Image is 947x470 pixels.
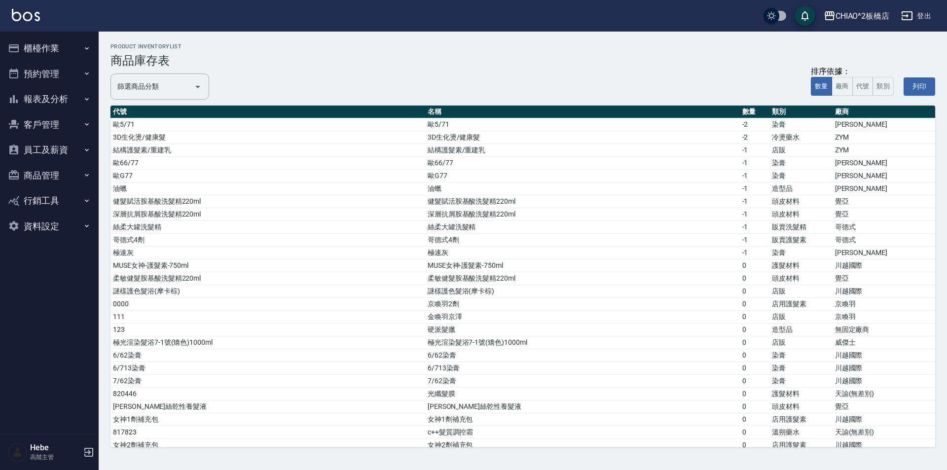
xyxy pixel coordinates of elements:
[425,234,740,247] td: 哥德式4劑
[769,208,833,221] td: 頭皮材料
[740,259,770,272] td: 0
[873,77,894,96] button: 類別
[820,6,894,26] button: CHIAO^2板橋店
[425,221,740,234] td: 絲柔大罐洗髮精
[769,131,833,144] td: 冷燙藥水
[833,285,935,298] td: 川越國際
[425,426,740,439] td: c++髮質調控霜
[425,324,740,336] td: 硬派髮臘
[110,336,425,349] td: 極光渲染髮浴7-1號(矯色)1000ml
[811,77,832,96] button: 數量
[833,247,935,259] td: [PERSON_NAME]
[4,36,95,61] button: 櫃檯作業
[769,426,833,439] td: 溫朔藥水
[740,131,770,144] td: -2
[425,298,740,311] td: 京喚羽2劑
[190,79,206,95] button: Open
[833,311,935,324] td: 京喚羽
[4,214,95,239] button: 資料設定
[769,221,833,234] td: 販賣洗髮精
[425,118,740,131] td: 歐5/71
[769,439,833,452] td: 店用護髮素
[110,182,425,195] td: 油蠟
[832,77,853,96] button: 廠商
[110,106,425,118] th: 代號
[833,234,935,247] td: 哥德式
[425,106,740,118] th: 名稱
[425,272,740,285] td: 柔敏健髮胺基酸洗髮精220ml
[425,311,740,324] td: 金喚羽京澤
[4,86,95,112] button: 報表及分析
[833,131,935,144] td: ZYM
[425,259,740,272] td: MUSE女神-護髮素-750ml
[110,54,935,68] h3: 商品庫存表
[833,413,935,426] td: 川越國際
[110,259,425,272] td: MUSE女神-護髮素-750ml
[8,442,28,462] img: Person
[769,259,833,272] td: 護髮材料
[740,413,770,426] td: 0
[740,298,770,311] td: 0
[425,157,740,170] td: 歐66/77
[110,272,425,285] td: 柔敏健髮胺基酸洗髮精220ml
[833,208,935,221] td: 覺亞
[425,336,740,349] td: 極光渲染髮浴7-1號(矯色)1000ml
[833,170,935,182] td: [PERSON_NAME]
[425,247,740,259] td: 極速灰
[740,426,770,439] td: 0
[740,362,770,375] td: 0
[740,247,770,259] td: -1
[425,170,740,182] td: 歐G77
[836,10,890,22] div: CHIAO^2板橋店
[4,188,95,214] button: 行銷工具
[833,272,935,285] td: 覺亞
[833,298,935,311] td: 京喚羽
[425,182,740,195] td: 油蠟
[110,208,425,221] td: 深層抗屑胺基酸洗髮精220ml
[833,388,935,400] td: 天諭(無差別)
[110,234,425,247] td: 哥德式4劑
[740,311,770,324] td: 0
[833,144,935,157] td: ZYM
[110,311,425,324] td: 111
[110,285,425,298] td: 謎樣護色髮浴(摩卡棕)
[833,426,935,439] td: 天諭(無差別)
[769,298,833,311] td: 店用護髮素
[30,453,80,462] p: 高階主管
[769,170,833,182] td: 染膏
[110,426,425,439] td: 817823
[110,388,425,400] td: 820446
[852,77,874,96] button: 代號
[769,388,833,400] td: 護髮材料
[833,118,935,131] td: [PERSON_NAME]
[833,375,935,388] td: 川越國際
[811,67,894,77] div: 排序依據：
[769,285,833,298] td: 店販
[833,195,935,208] td: 覺亞
[425,362,740,375] td: 6/713染膏
[740,170,770,182] td: -1
[833,349,935,362] td: 川越國際
[110,439,425,452] td: 女神2劑補充包
[425,195,740,208] td: 健髮賦活胺基酸洗髮精220ml
[425,388,740,400] td: 光纖髮膜
[110,170,425,182] td: 歐G77
[740,106,770,118] th: 數量
[110,413,425,426] td: 女神1劑補充包
[769,247,833,259] td: 染膏
[769,413,833,426] td: 店用護髮素
[30,443,80,453] h5: Hebe
[4,112,95,138] button: 客戶管理
[425,375,740,388] td: 7/62染膏
[833,221,935,234] td: 哥德式
[769,106,833,118] th: 類別
[110,118,425,131] td: 歐5/71
[110,221,425,234] td: 絲柔大罐洗髮精
[769,157,833,170] td: 染膏
[740,208,770,221] td: -1
[4,163,95,188] button: 商品管理
[833,362,935,375] td: 川越國際
[833,439,935,452] td: 川越國際
[833,182,935,195] td: [PERSON_NAME]
[740,272,770,285] td: 0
